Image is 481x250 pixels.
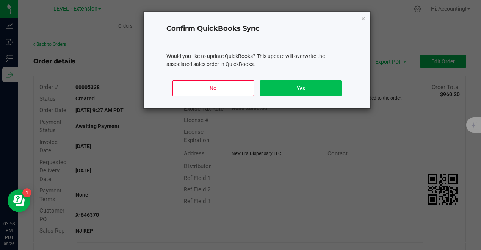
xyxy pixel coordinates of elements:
button: Close [360,14,366,23]
h4: Confirm QuickBooks Sync [166,24,348,34]
iframe: Resource center unread badge [22,188,31,197]
button: Yes [260,80,342,96]
div: Would you like to update QuickBooks? This update will overwrite the associated sales order in Qui... [166,52,348,68]
iframe: Resource center [8,189,30,212]
button: No [172,80,254,96]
